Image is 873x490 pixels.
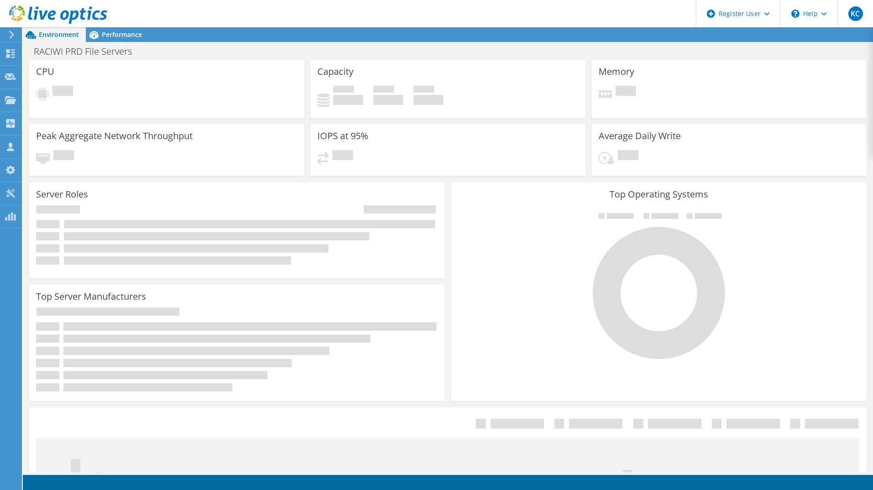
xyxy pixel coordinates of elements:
span: KC [848,6,863,21]
span: Pending [53,86,73,98]
span: Pending [332,150,353,162]
h3: CPU [36,67,54,77]
span: Used [333,86,354,95]
h4: 0 GiB [333,95,363,105]
h3: Memory [599,67,634,77]
h4: 0 GiB [373,95,403,105]
h1: RACIWI PRD File Servers [30,47,146,57]
span: Pending [615,86,636,98]
span: Total [414,86,434,95]
h3: Capacity [317,67,353,77]
span: Performance [102,30,142,39]
span: Environment [39,30,79,39]
h3: IOPS at 95% [317,131,368,141]
h3: Peak Aggregate Network Throughput [36,131,193,141]
h3: Server Roles [36,189,88,199]
svg: \n [791,10,799,18]
h3: Average Daily Write [599,131,681,141]
h3: Top Server Manufacturers [36,292,146,302]
span: Pending [53,150,74,162]
span: Pending [618,150,638,162]
h4: 0 GiB [414,95,443,105]
h3: Top Operating Systems [458,189,860,199]
span: Free [373,86,394,95]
